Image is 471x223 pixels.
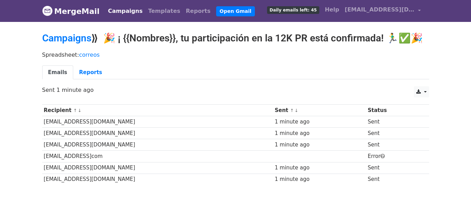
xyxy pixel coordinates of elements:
[366,162,421,174] td: Sent
[275,118,364,126] div: 1 minute ago
[366,151,421,162] td: Error
[366,116,421,128] td: Sent
[366,105,421,116] th: Status
[73,108,77,113] a: ↑
[342,3,424,19] a: [EMAIL_ADDRESS][DOMAIN_NAME]
[290,108,294,113] a: ↑
[275,129,364,137] div: 1 minute ago
[275,141,364,149] div: 1 minute ago
[42,105,273,116] th: Recipient
[42,116,273,128] td: [EMAIL_ADDRESS][DOMAIN_NAME]
[267,6,319,14] span: Daily emails left: 45
[183,4,213,18] a: Reports
[79,51,100,58] a: correos
[42,174,273,185] td: [EMAIL_ADDRESS][DOMAIN_NAME]
[145,4,183,18] a: Templates
[42,65,73,80] a: Emails
[42,151,273,162] td: [EMAIL_ADDRESS]com
[42,86,429,94] p: Sent 1 minute ago
[322,3,342,17] a: Help
[366,139,421,151] td: Sent
[42,128,273,139] td: [EMAIL_ADDRESS][DOMAIN_NAME]
[216,6,255,16] a: Open Gmail
[275,175,364,183] div: 1 minute ago
[366,174,421,185] td: Sent
[42,32,91,44] a: Campaigns
[345,6,415,14] span: [EMAIL_ADDRESS][DOMAIN_NAME]
[42,32,429,44] h2: ⟫ 🎉 ¡ {{Nombres}}, tu participación en la 12K PR está confirmada! 🏃‍♂️✅🎉
[42,6,53,16] img: MergeMail logo
[42,51,429,58] p: Spreadsheet:
[105,4,145,18] a: Campaigns
[73,65,108,80] a: Reports
[42,162,273,174] td: [EMAIL_ADDRESS][DOMAIN_NAME]
[275,164,364,172] div: 1 minute ago
[366,128,421,139] td: Sent
[78,108,82,113] a: ↓
[42,4,100,18] a: MergeMail
[273,105,366,116] th: Sent
[42,139,273,151] td: [EMAIL_ADDRESS][DOMAIN_NAME]
[295,108,298,113] a: ↓
[264,3,322,17] a: Daily emails left: 45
